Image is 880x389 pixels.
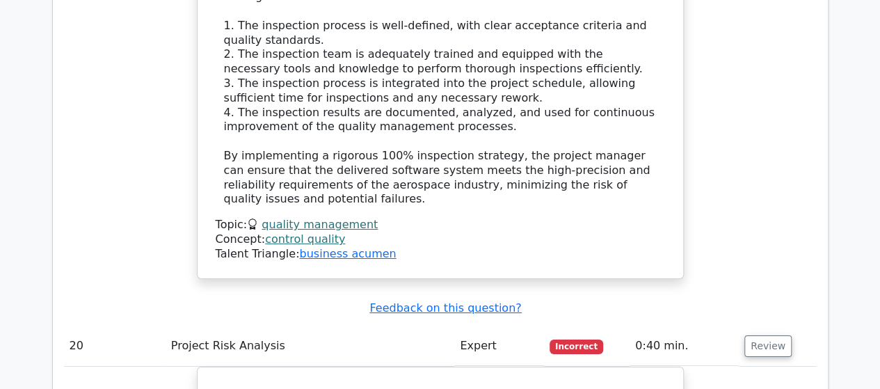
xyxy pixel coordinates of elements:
div: Topic: [216,218,665,232]
a: control quality [265,232,345,246]
div: Talent Triangle: [216,218,665,261]
button: Review [744,335,792,357]
div: Concept: [216,232,665,247]
td: Project Risk Analysis [166,326,454,366]
a: quality management [262,218,378,231]
a: business acumen [299,247,396,260]
a: Feedback on this question? [369,301,521,315]
span: Incorrect [550,340,603,354]
td: 20 [64,326,166,366]
td: 0:40 min. [630,326,739,366]
td: Expert [454,326,544,366]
